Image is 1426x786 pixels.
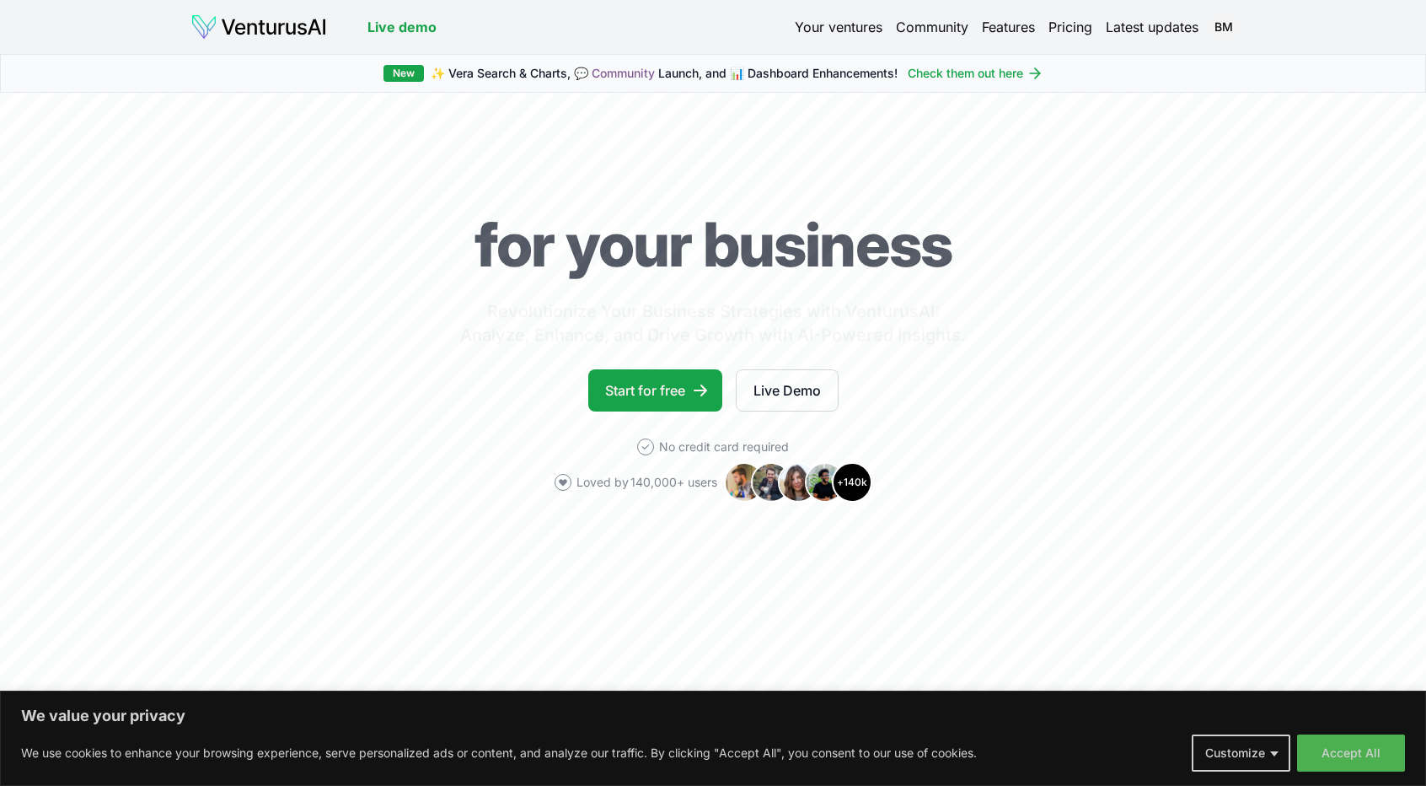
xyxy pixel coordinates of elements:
a: Pricing [1048,17,1092,37]
a: Community [592,66,655,80]
img: logo [190,13,327,40]
a: Features [982,17,1035,37]
span: ✨ Vera Search & Charts, 💬 Launch, and 📊 Dashboard Enhancements! [431,65,898,82]
button: Customize [1192,735,1290,772]
a: Community [896,17,968,37]
p: We use cookies to enhance your browsing experience, serve personalized ads or content, and analyz... [21,743,977,763]
a: Latest updates [1106,17,1198,37]
a: Start for free [588,369,722,412]
a: Your ventures [795,17,882,37]
span: BM [1210,13,1237,40]
div: New [383,65,424,82]
a: Live demo [367,17,437,37]
img: Avatar 2 [751,462,791,503]
button: BM [1212,15,1236,39]
a: Check them out here [908,65,1043,82]
img: Avatar 3 [778,462,818,503]
button: Accept All [1297,735,1405,772]
img: Avatar 4 [805,462,845,503]
img: Avatar 1 [724,462,764,503]
p: We value your privacy [21,706,1405,726]
a: Live Demo [736,369,839,412]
